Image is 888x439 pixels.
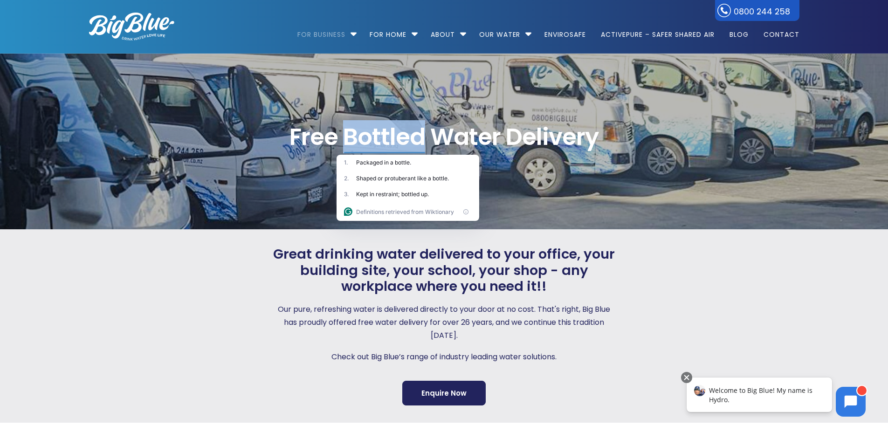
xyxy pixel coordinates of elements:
p: Check out Big Blue’s range of industry leading water solutions. [271,350,618,364]
span: Great drinking water delivered to your office, your building site, your school, your shop - any w... [271,246,618,295]
iframe: Chatbot [677,370,875,426]
img: logo [89,13,174,41]
p: Our pure, refreshing water is delivered directly to your door at no cost. That's right, Big Blue ... [271,303,618,342]
span: Free Bottled Water Delivery [89,125,799,149]
a: Enquire Now [402,381,486,405]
